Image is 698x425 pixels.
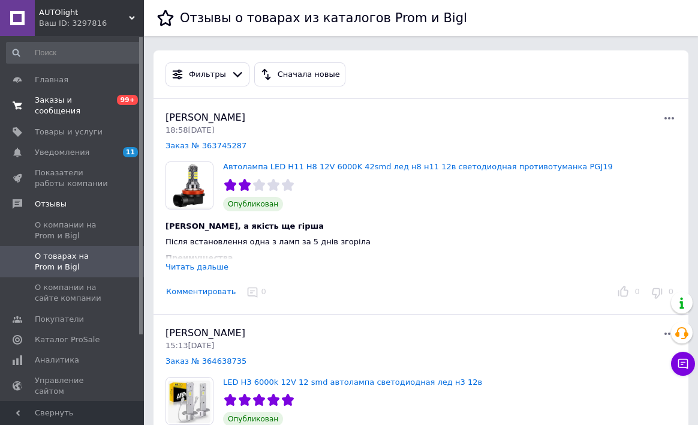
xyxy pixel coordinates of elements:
span: [PERSON_NAME] [166,327,245,339]
button: Фильтры [166,62,249,86]
button: Сначала новые [254,62,345,86]
span: Заказы и сообщения [35,95,111,116]
span: 99+ [117,95,138,105]
h1: Отзывы о товарах из каталогов Prom и Bigl [180,11,467,25]
span: AUTOlight [39,7,129,18]
a: Заказ № 364638735 [166,357,246,366]
span: Уведомления [35,147,89,158]
div: Сначала новые [275,68,342,81]
button: Чат с покупателем [671,352,695,376]
span: Преимущества [166,253,233,262]
span: О компании на сайте компании [35,282,111,304]
span: [PERSON_NAME], а якість ще гірша [166,222,324,231]
span: Товары и услуги [35,127,103,137]
span: Аналитика [35,355,79,366]
a: Автолампа LED H11 H8 12V 6000K 42smd лед н8 н11 12в светодиодная противотуманка PGJ19 [223,162,613,171]
span: О компании на Prom и Bigl [35,220,111,241]
span: [PERSON_NAME] [166,112,245,123]
a: Заказ № 363745287 [166,141,246,150]
div: Фильтры [186,68,228,81]
span: Отзывы [35,199,67,209]
span: 18:58[DATE] [166,125,214,134]
span: О товарах на Prom и Bigl [35,251,111,273]
span: Опубликован [223,197,283,211]
span: 15:13[DATE] [166,341,214,350]
span: Главная [35,74,68,85]
input: Поиск [6,42,142,64]
a: LED H3 6000k 12V 12 smd автолампа светодиодная лед н3 12в [223,378,482,387]
span: Покупатели [35,314,84,325]
img: LED H3 6000k 12V 12 smd автолампа светодиодная лед н3 12в [166,378,213,424]
div: Читать дальше [166,262,228,271]
button: Комментировать [166,286,236,298]
span: Після встановлення одна з ламп за 5 днів згоріла [166,237,371,246]
span: Управление сайтом [35,375,111,397]
span: 11 [123,147,138,157]
span: Показатели работы компании [35,167,111,189]
img: Автолампа LED H11 H8 12V 6000K 42smd лед н8 н11 12в светодиодная противотуманка PGJ19 [166,162,213,209]
span: Каталог ProSale [35,334,100,345]
div: Ваш ID: 3297816 [39,18,144,29]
